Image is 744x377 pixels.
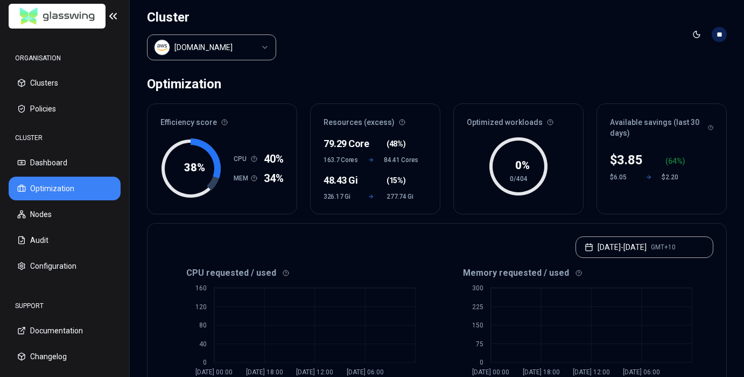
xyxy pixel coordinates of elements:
[9,228,121,252] button: Audit
[148,104,297,134] div: Efficiency score
[195,284,207,292] tspan: 160
[324,136,355,151] div: 79.29 Core
[389,175,403,186] span: 15%
[160,267,437,280] div: CPU requested / used
[651,243,676,252] span: GMT+10
[203,359,207,366] tspan: 0
[296,368,333,376] tspan: [DATE] 12:00
[387,138,405,149] span: ( )
[617,151,643,169] p: 3.85
[510,175,528,183] tspan: 0/404
[174,42,233,53] div: luke.kubernetes.hipagesgroup.com.au
[387,192,418,201] span: 277.74 Gi
[324,156,358,164] span: 163.7 Cores
[573,368,610,376] tspan: [DATE] 12:00
[387,175,405,186] span: ( )
[234,155,251,163] h1: CPU
[147,73,221,95] div: Optimization
[475,340,483,348] tspan: 75
[324,192,355,201] span: 326.17 Gi
[264,171,284,186] span: 34%
[9,345,121,368] button: Changelog
[472,322,483,329] tspan: 150
[147,9,276,26] h1: Cluster
[662,173,687,181] div: $2.20
[597,104,726,145] div: Available savings (last 30 days)
[195,303,207,311] tspan: 120
[9,47,121,69] div: ORGANISATION
[246,368,283,376] tspan: [DATE] 18:00
[479,359,483,366] tspan: 0
[9,127,121,149] div: CLUSTER
[437,267,714,280] div: Memory requested / used
[199,340,207,348] tspan: 40
[472,368,509,376] tspan: [DATE] 00:00
[472,303,483,311] tspan: 225
[9,319,121,343] button: Documentation
[610,151,643,169] div: $
[157,42,167,53] img: aws
[9,203,121,226] button: Nodes
[199,322,207,329] tspan: 80
[347,368,384,376] tspan: [DATE] 06:00
[522,368,559,376] tspan: [DATE] 18:00
[195,368,233,376] tspan: [DATE] 00:00
[9,177,121,200] button: Optimization
[9,151,121,174] button: Dashboard
[324,173,355,188] div: 48.43 Gi
[9,71,121,95] button: Clusters
[9,295,121,317] div: SUPPORT
[610,173,636,181] div: $6.05
[668,156,677,166] p: 64
[9,254,121,278] button: Configuration
[234,174,251,183] h1: MEM
[575,236,713,258] button: [DATE]-[DATE]GMT+10
[264,151,284,166] span: 40%
[389,138,403,149] span: 48%
[16,4,99,29] img: GlassWing
[384,156,418,164] span: 84.41 Cores
[623,368,660,376] tspan: [DATE] 06:00
[454,104,583,134] div: Optimized workloads
[665,156,688,166] div: ( %)
[311,104,440,134] div: Resources (excess)
[9,97,121,121] button: Policies
[515,159,530,172] tspan: 0 %
[184,161,205,174] tspan: 38 %
[147,34,276,60] button: Select a value
[472,284,483,292] tspan: 300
